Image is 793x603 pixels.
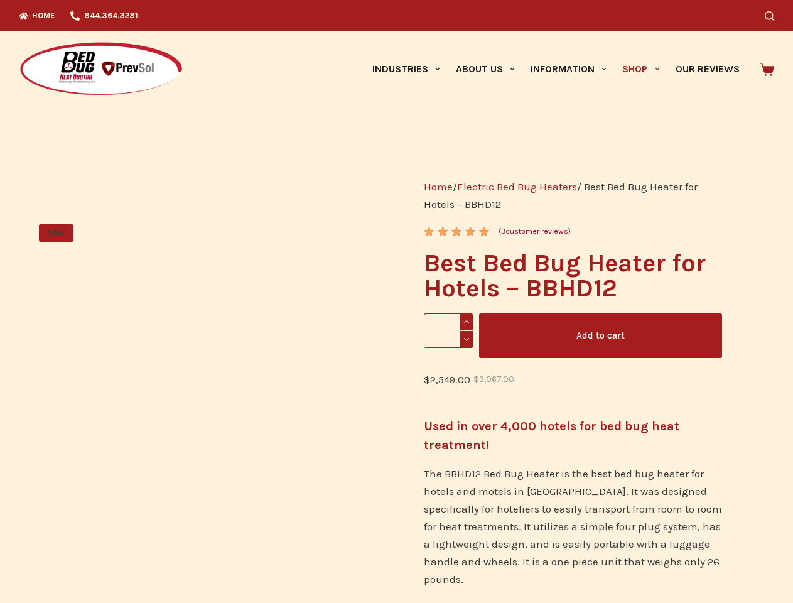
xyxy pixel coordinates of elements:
[424,465,722,588] p: The BBHD12 Bed Bug Heater is the best bed bug heater for hotels and motels in [GEOGRAPHIC_DATA]. ...
[424,251,722,301] h1: Best Bed Bug Heater for Hotels – BBHD12
[364,31,448,107] a: Industries
[667,31,747,107] a: Our Reviews
[424,373,470,386] bdi: 2,549.00
[448,31,522,107] a: About Us
[457,180,577,193] a: Electric Bed Bug Heaters
[19,41,183,97] img: Prevsol/Bed Bug Heat Doctor
[523,31,615,107] a: Information
[424,227,491,236] div: Rated 5.00 out of 5
[424,227,433,246] span: 3
[499,225,571,238] a: (3customer reviews)
[479,313,722,358] button: Add to cart
[424,313,473,348] input: Product quantity
[615,31,667,107] a: Shop
[765,11,774,21] button: Search
[501,227,505,236] span: 3
[424,419,679,452] strong: Used in over 4,000 hotels for bed bug heat treatment!
[473,374,479,384] span: $
[424,227,491,303] span: Rated out of 5 based on customer ratings
[424,178,722,213] nav: Breadcrumb
[424,180,453,193] a: Home
[364,31,747,107] nav: Primary
[424,373,430,386] span: $
[473,374,514,384] bdi: 3,067.00
[39,224,73,242] span: SALE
